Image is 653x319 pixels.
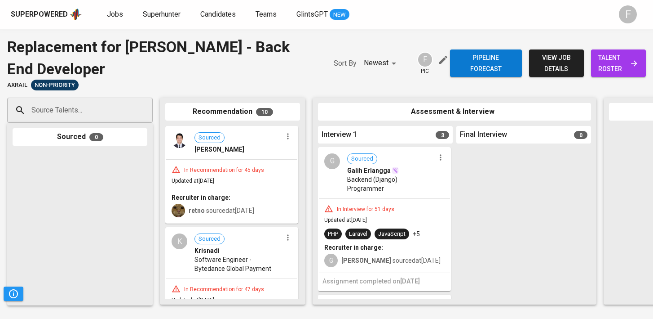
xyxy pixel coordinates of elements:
[4,287,23,301] button: Pipeline Triggers
[364,58,388,68] p: Newest
[392,167,399,174] img: magic_wand.svg
[172,204,185,217] img: ec6c0910-f960-4a00-a8f8-c5744e41279e.jpg
[334,58,357,69] p: Sort By
[31,80,79,90] div: Sufficient Talents in Pipeline
[417,52,433,67] div: F
[341,257,391,264] b: [PERSON_NAME]
[194,246,220,255] span: Krisnadi
[349,230,367,238] div: Laravel
[31,81,79,90] span: Non-Priority
[200,9,238,20] a: Candidates
[536,52,577,74] span: view job details
[436,131,449,139] span: 3
[11,8,82,21] a: Superpoweredapp logo
[195,134,224,142] span: Sourced
[256,108,273,116] span: 10
[296,9,349,20] a: GlintsGPT NEW
[328,230,338,238] div: PHP
[256,9,278,20] a: Teams
[7,36,316,80] div: Replacement for [PERSON_NAME] - Back End Developer
[322,130,357,140] span: Interview 1
[165,126,298,224] div: Sourced[PERSON_NAME]In Recommendation for 45 daysUpdated at[DATE]Recruiter in charge:retno source...
[417,52,433,75] div: pic
[318,147,451,291] div: GSourcedGalih ErlanggaBackend (Django) ProgrammerIn Interview for 51 daysUpdated at[DATE]PHPLarav...
[450,49,522,77] button: Pipeline forecast
[172,194,230,201] b: Recruiter in charge:
[194,255,282,273] span: Software Engineer - Bytedance Global Payment
[181,286,268,293] div: In Recommendation for 47 days
[457,52,515,74] span: Pipeline forecast
[574,131,587,139] span: 0
[598,52,639,74] span: talent roster
[181,166,268,174] div: In Recommendation for 45 days
[256,10,277,18] span: Teams
[194,145,244,154] span: [PERSON_NAME]
[400,278,420,285] span: [DATE]
[324,217,367,223] span: Updated at [DATE]
[143,9,182,20] a: Superhunter
[165,103,300,121] div: Recommendation
[296,10,328,18] span: GlintsGPT
[324,244,383,251] b: Recruiter in charge:
[7,81,27,90] span: Axrail
[413,229,420,238] p: +5
[200,10,236,18] span: Candidates
[378,230,406,238] div: JavaScript
[189,207,205,214] b: retno
[529,49,584,77] button: view job details
[189,207,254,214] span: sourced at [DATE]
[348,155,377,163] span: Sourced
[591,49,646,77] a: talent roster
[195,235,224,243] span: Sourced
[107,10,123,18] span: Jobs
[172,178,214,184] span: Updated at [DATE]
[89,133,103,141] span: 0
[364,55,399,72] div: Newest
[347,175,435,193] span: Backend (Django) Programmer
[324,153,340,169] div: G
[324,254,338,267] div: G
[322,277,446,287] h6: Assignment completed on
[13,128,147,146] div: Sourced
[70,8,82,21] img: app logo
[172,234,187,249] div: K
[172,297,214,303] span: Updated at [DATE]
[460,130,507,140] span: Final Interview
[318,103,591,121] div: Assessment & Interview
[333,206,398,213] div: In Interview for 51 days
[11,9,68,20] div: Superpowered
[107,9,125,20] a: Jobs
[172,132,187,148] img: 9060b57bbd1684c1aa93243f72fe34a3.jpg
[143,10,181,18] span: Superhunter
[148,109,150,111] button: Open
[330,10,349,19] span: NEW
[619,5,637,23] div: F
[347,166,391,175] span: Galih Erlangga
[341,257,441,264] span: sourced at [DATE]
